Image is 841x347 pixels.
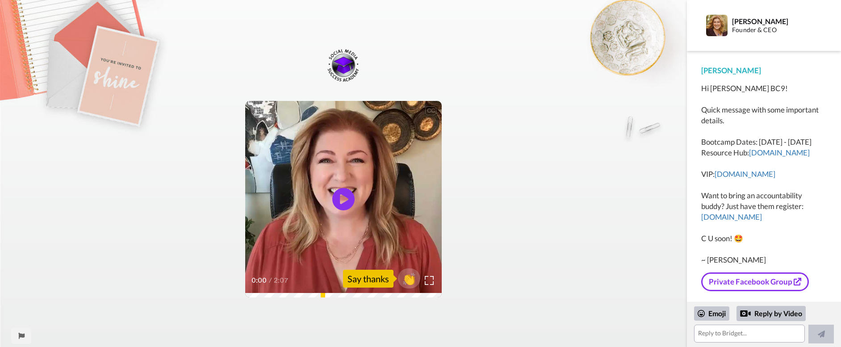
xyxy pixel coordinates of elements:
[398,272,420,286] span: 👏
[701,65,827,76] div: [PERSON_NAME]
[425,276,434,285] img: Full screen
[732,17,826,25] div: [PERSON_NAME]
[326,47,361,83] img: c0a8bcd3-05d9-4d39-933a-1b7a5a22077c
[694,306,729,321] div: Emoji
[274,275,289,286] span: 2:07
[736,306,806,321] div: Reply by Video
[715,169,775,179] a: [DOMAIN_NAME]
[740,308,751,319] div: Reply by Video
[701,272,809,291] a: Private Facebook Group
[701,212,762,222] a: [DOMAIN_NAME]
[269,275,272,286] span: /
[749,148,810,157] a: [DOMAIN_NAME]
[732,26,826,34] div: Founder & CEO
[706,15,728,36] img: Profile Image
[425,106,436,115] div: CC
[701,83,827,265] div: Hi [PERSON_NAME] BC9! Quick message with some important details. Bootcamp Dates: [DATE] - [DATE] ...
[343,270,393,288] div: Say thanks
[251,275,267,286] span: 0:00
[398,268,420,288] button: 👏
